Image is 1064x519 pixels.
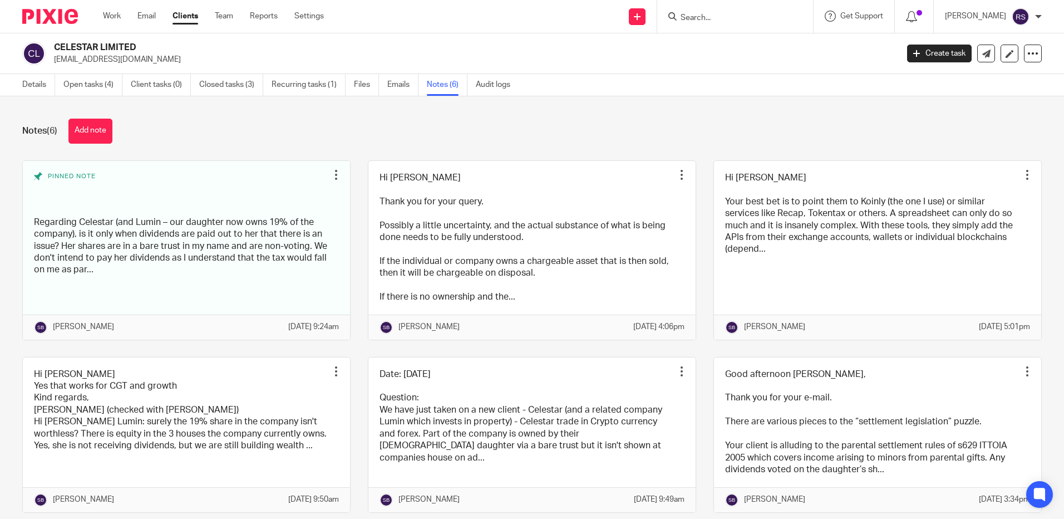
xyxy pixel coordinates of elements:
[1012,8,1029,26] img: svg%3E
[380,321,393,334] img: svg%3E
[427,74,467,96] a: Notes (6)
[54,42,723,53] h2: CELESTAR LIMITED
[131,74,191,96] a: Client tasks (0)
[22,42,46,65] img: svg%3E
[979,494,1030,505] p: [DATE] 3:34pm
[103,11,121,22] a: Work
[294,11,324,22] a: Settings
[34,172,328,208] div: Pinned note
[272,74,346,96] a: Recurring tasks (1)
[68,119,112,144] button: Add note
[387,74,418,96] a: Emails
[398,321,460,332] p: [PERSON_NAME]
[215,11,233,22] a: Team
[34,493,47,507] img: svg%3E
[53,494,114,505] p: [PERSON_NAME]
[173,11,198,22] a: Clients
[22,74,55,96] a: Details
[288,321,339,332] p: [DATE] 9:24am
[47,126,57,135] span: (6)
[725,321,738,334] img: svg%3E
[137,11,156,22] a: Email
[22,125,57,137] h1: Notes
[53,321,114,332] p: [PERSON_NAME]
[634,494,684,505] p: [DATE] 9:49am
[744,494,805,505] p: [PERSON_NAME]
[476,74,519,96] a: Audit logs
[34,321,47,334] img: svg%3E
[380,493,393,507] img: svg%3E
[22,9,78,24] img: Pixie
[679,13,780,23] input: Search
[840,12,883,20] span: Get Support
[54,54,890,65] p: [EMAIL_ADDRESS][DOMAIN_NAME]
[398,494,460,505] p: [PERSON_NAME]
[63,74,122,96] a: Open tasks (4)
[907,45,972,62] a: Create task
[945,11,1006,22] p: [PERSON_NAME]
[250,11,278,22] a: Reports
[288,494,339,505] p: [DATE] 9:50am
[354,74,379,96] a: Files
[725,493,738,507] img: svg%3E
[633,321,684,332] p: [DATE] 4:06pm
[744,321,805,332] p: [PERSON_NAME]
[199,74,263,96] a: Closed tasks (3)
[979,321,1030,332] p: [DATE] 5:01pm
